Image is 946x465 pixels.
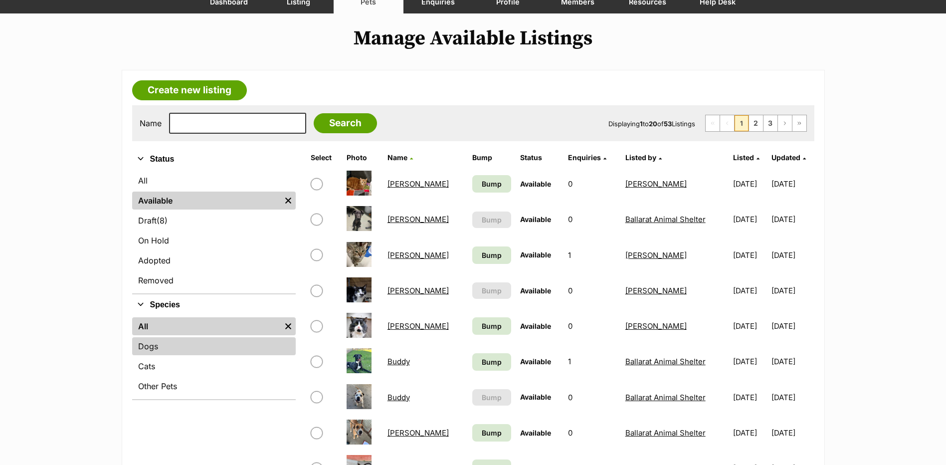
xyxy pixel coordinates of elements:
[387,153,413,162] a: Name
[520,357,551,366] span: Available
[482,250,502,260] span: Bump
[729,380,770,415] td: [DATE]
[771,344,813,379] td: [DATE]
[132,377,296,395] a: Other Pets
[472,424,511,442] a: Bump
[132,170,296,293] div: Status
[468,150,515,166] th: Bump
[132,251,296,269] a: Adopted
[387,250,449,260] a: [PERSON_NAME]
[771,202,813,236] td: [DATE]
[472,175,511,193] a: Bump
[132,357,296,375] a: Cats
[132,271,296,289] a: Removed
[778,115,792,131] a: Next page
[729,344,770,379] td: [DATE]
[625,393,706,402] a: Ballarat Animal Shelter
[664,120,672,128] strong: 53
[608,120,695,128] span: Displaying to of Listings
[472,282,511,299] button: Bump
[387,393,410,402] a: Buddy
[387,179,449,189] a: [PERSON_NAME]
[771,380,813,415] td: [DATE]
[482,428,502,438] span: Bump
[132,232,296,249] a: On Hold
[387,357,410,366] a: Buddy
[564,380,620,415] td: 0
[520,429,551,437] span: Available
[729,167,770,201] td: [DATE]
[720,115,734,131] span: Previous page
[472,212,511,228] button: Bump
[564,238,620,272] td: 1
[387,321,449,331] a: [PERSON_NAME]
[343,150,382,166] th: Photo
[132,337,296,355] a: Dogs
[314,113,377,133] input: Search
[520,250,551,259] span: Available
[771,153,806,162] a: Updated
[568,153,601,162] span: translation missing: en.admin.listings.index.attributes.enquiries
[564,416,620,450] td: 0
[705,115,807,132] nav: Pagination
[625,153,656,162] span: Listed by
[472,353,511,371] a: Bump
[520,393,551,401] span: Available
[281,317,296,335] a: Remove filter
[649,120,657,128] strong: 20
[729,273,770,308] td: [DATE]
[472,317,511,335] a: Bump
[564,202,620,236] td: 0
[387,215,449,224] a: [PERSON_NAME]
[625,153,662,162] a: Listed by
[706,115,720,131] span: First page
[520,215,551,224] span: Available
[482,215,502,225] span: Bump
[625,428,706,438] a: Ballarat Animal Shelter
[640,120,643,128] strong: 1
[625,286,687,295] a: [PERSON_NAME]
[564,344,620,379] td: 1
[763,115,777,131] a: Page 3
[387,428,449,438] a: [PERSON_NAME]
[482,357,502,367] span: Bump
[771,309,813,343] td: [DATE]
[387,153,407,162] span: Name
[132,315,296,399] div: Species
[132,212,296,230] a: Draft
[568,153,606,162] a: Enquiries
[520,180,551,188] span: Available
[771,273,813,308] td: [DATE]
[564,309,620,343] td: 0
[729,309,770,343] td: [DATE]
[729,238,770,272] td: [DATE]
[482,285,502,296] span: Bump
[625,179,687,189] a: [PERSON_NAME]
[625,357,706,366] a: Ballarat Animal Shelter
[564,273,620,308] td: 0
[132,298,296,311] button: Species
[140,119,162,128] label: Name
[771,153,800,162] span: Updated
[132,192,281,210] a: Available
[132,153,296,166] button: Status
[564,167,620,201] td: 0
[771,238,813,272] td: [DATE]
[307,150,342,166] th: Select
[472,246,511,264] a: Bump
[132,172,296,190] a: All
[472,389,511,406] button: Bump
[729,416,770,450] td: [DATE]
[482,179,502,189] span: Bump
[729,202,770,236] td: [DATE]
[520,322,551,330] span: Available
[733,153,754,162] span: Listed
[516,150,563,166] th: Status
[625,321,687,331] a: [PERSON_NAME]
[132,80,247,100] a: Create new listing
[387,286,449,295] a: [PERSON_NAME]
[281,192,296,210] a: Remove filter
[749,115,763,131] a: Page 2
[771,167,813,201] td: [DATE]
[735,115,749,131] span: Page 1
